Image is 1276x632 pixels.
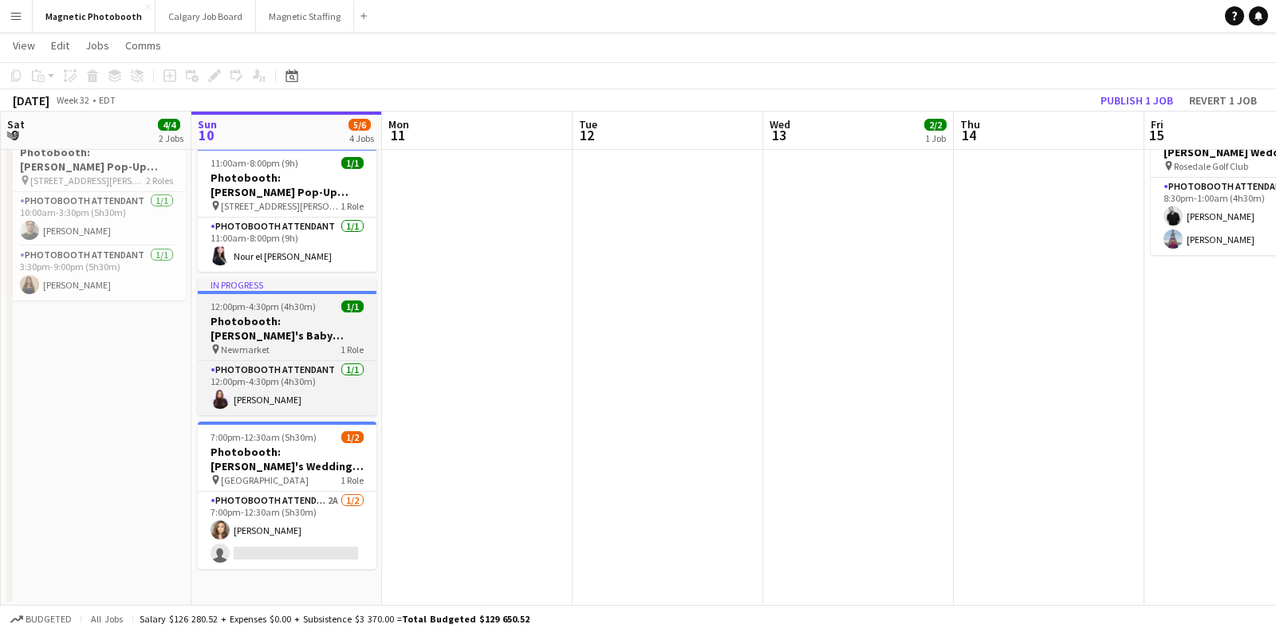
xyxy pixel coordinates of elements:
[7,122,186,300] app-job-card: 10:00am-9:00pm (11h)2/2Photobooth: [PERSON_NAME] Pop-Up [GEOGRAPHIC_DATA] 3061 [STREET_ADDRESS][P...
[402,613,530,625] span: Total Budgeted $129 650.52
[386,126,409,144] span: 11
[341,300,364,312] span: 1/1
[140,613,530,625] div: Salary $126 280.52 + Expenses $0.00 + Subsistence $3 370.00 =
[6,35,41,56] a: View
[211,300,316,312] span: 12:00pm-4:30pm (4h30m)
[221,343,270,355] span: Newmarket
[221,474,309,486] span: [GEOGRAPHIC_DATA]
[198,445,376,473] h3: Photobooth: [PERSON_NAME]'s Wedding 3006
[195,126,217,144] span: 10
[211,157,298,169] span: 11:00am-8:00pm (9h)
[770,117,790,132] span: Wed
[7,145,186,174] h3: Photobooth: [PERSON_NAME] Pop-Up [GEOGRAPHIC_DATA] 3061
[198,117,217,132] span: Sun
[198,135,376,272] app-job-card: In progress11:00am-8:00pm (9h)1/1Photobooth: [PERSON_NAME] Pop-Up [GEOGRAPHIC_DATA] 3061 [STREET_...
[7,192,186,246] app-card-role: Photobooth Attendant1/110:00am-3:30pm (5h30m)[PERSON_NAME]
[7,117,25,132] span: Sat
[51,38,69,53] span: Edit
[5,126,25,144] span: 9
[30,175,146,186] span: [STREET_ADDRESS][PERSON_NAME]
[960,117,980,132] span: Thu
[256,1,354,32] button: Magnetic Staffing
[125,38,161,53] span: Comms
[45,35,76,56] a: Edit
[341,431,364,443] span: 1/2
[925,132,946,144] div: 1 Job
[146,175,173,186] span: 2 Roles
[198,278,376,415] app-job-card: In progress12:00pm-4:30pm (4h30m)1/1Photobooth: [PERSON_NAME]'s Baby Shower Newmarket1 RolePhotob...
[349,132,374,144] div: 4 Jobs
[119,35,167,56] a: Comms
[1094,90,1180,111] button: Publish 1 job
[579,117,597,132] span: Tue
[958,126,980,144] span: 14
[198,171,376,199] h3: Photobooth: [PERSON_NAME] Pop-Up [GEOGRAPHIC_DATA] 3061
[26,614,72,625] span: Budgeted
[577,126,597,144] span: 12
[198,361,376,415] app-card-role: Photobooth Attendant1/112:00pm-4:30pm (4h30m)[PERSON_NAME]
[198,278,376,291] div: In progress
[13,38,35,53] span: View
[53,94,93,106] span: Week 32
[8,610,74,628] button: Budgeted
[198,422,376,569] app-job-card: 7:00pm-12:30am (5h30m) (Mon)1/2Photobooth: [PERSON_NAME]'s Wedding 3006 [GEOGRAPHIC_DATA]1 RolePh...
[1183,90,1263,111] button: Revert 1 job
[13,92,49,108] div: [DATE]
[341,157,364,169] span: 1/1
[85,38,109,53] span: Jobs
[388,117,409,132] span: Mon
[156,1,256,32] button: Calgary Job Board
[924,119,947,131] span: 2/2
[198,492,376,569] app-card-role: Photobooth Attendant2A1/27:00pm-12:30am (5h30m)[PERSON_NAME]
[198,314,376,343] h3: Photobooth: [PERSON_NAME]'s Baby Shower
[7,246,186,300] app-card-role: Photobooth Attendant1/13:30pm-9:00pm (5h30m)[PERSON_NAME]
[99,94,116,106] div: EDT
[349,119,371,131] span: 5/6
[211,431,341,443] span: 7:00pm-12:30am (5h30m) (Mon)
[33,1,156,32] button: Magnetic Photobooth
[88,613,126,625] span: All jobs
[1148,126,1164,144] span: 15
[159,132,183,144] div: 2 Jobs
[341,343,364,355] span: 1 Role
[79,35,116,56] a: Jobs
[767,126,790,144] span: 13
[158,119,180,131] span: 4/4
[1151,117,1164,132] span: Fri
[1174,160,1248,172] span: Rosedale Golf Club
[341,474,364,486] span: 1 Role
[198,218,376,272] app-card-role: Photobooth Attendant1/111:00am-8:00pm (9h)Nour el [PERSON_NAME]
[221,200,341,212] span: [STREET_ADDRESS][PERSON_NAME]
[341,200,364,212] span: 1 Role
